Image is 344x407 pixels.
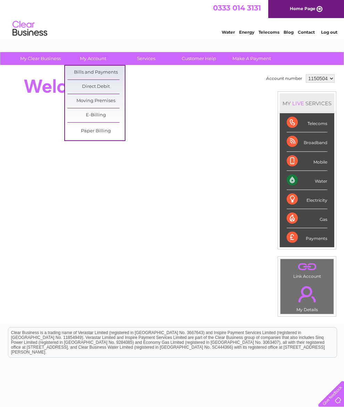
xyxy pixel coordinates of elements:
[67,124,125,138] a: Paper Billing
[170,52,228,65] a: Customer Help
[298,30,315,35] a: Contact
[287,171,327,190] div: Water
[67,80,125,94] a: Direct Debit
[282,261,332,273] a: .
[213,3,261,12] a: 0333 014 3131
[287,209,327,228] div: Gas
[12,52,69,65] a: My Clear Business
[280,93,334,113] div: MY SERVICES
[264,73,304,84] td: Account number
[67,108,125,122] a: E-Billing
[284,30,294,35] a: Blog
[239,30,254,35] a: Energy
[117,52,175,65] a: Services
[12,18,48,39] img: logo.png
[259,30,279,35] a: Telecoms
[287,190,327,209] div: Electricity
[287,228,327,247] div: Payments
[282,282,332,306] a: .
[287,113,327,132] div: Telecoms
[65,52,122,65] a: My Account
[280,280,334,314] td: My Details
[223,52,280,65] a: Make A Payment
[321,30,337,35] a: Log out
[8,4,337,34] div: Clear Business is a trading name of Verastar Limited (registered in [GEOGRAPHIC_DATA] No. 3667643...
[222,30,235,35] a: Water
[280,259,334,281] td: Link Account
[67,94,125,108] a: Moving Premises
[67,66,125,80] a: Bills and Payments
[287,132,327,151] div: Broadband
[291,100,305,107] div: LIVE
[287,152,327,171] div: Mobile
